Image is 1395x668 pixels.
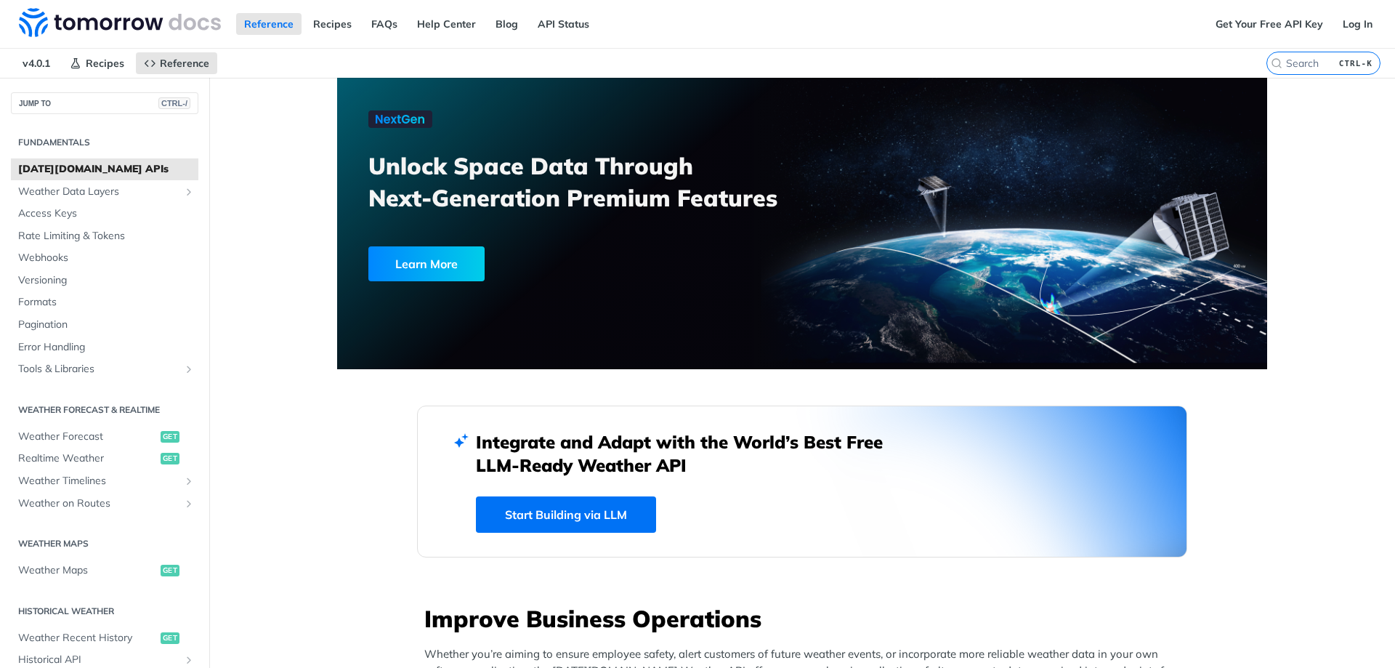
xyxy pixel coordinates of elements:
a: Recipes [62,52,132,74]
h2: Integrate and Adapt with the World’s Best Free LLM-Ready Weather API [476,430,905,477]
a: Recipes [305,13,360,35]
a: Get Your Free API Key [1208,13,1331,35]
img: Tomorrow.io Weather API Docs [19,8,221,37]
span: Recipes [86,57,124,70]
h2: Weather Forecast & realtime [11,403,198,417]
a: Weather Mapsget [11,560,198,582]
a: Reference [136,52,217,74]
a: Rate Limiting & Tokens [11,225,198,247]
a: Pagination [11,314,198,336]
span: Weather on Routes [18,496,179,511]
a: Log In [1335,13,1380,35]
span: get [161,453,179,464]
a: FAQs [363,13,405,35]
a: API Status [530,13,597,35]
span: v4.0.1 [15,52,58,74]
a: [DATE][DOMAIN_NAME] APIs [11,158,198,180]
span: Webhooks [18,251,195,265]
a: Weather Recent Historyget [11,627,198,649]
button: Show subpages for Weather on Routes [183,498,195,510]
span: [DATE][DOMAIN_NAME] APIs [18,162,195,177]
svg: Search [1271,57,1282,69]
span: Pagination [18,318,195,332]
span: Versioning [18,273,195,288]
span: Weather Maps [18,563,157,578]
a: Weather TimelinesShow subpages for Weather Timelines [11,470,198,492]
h2: Weather Maps [11,537,198,550]
span: get [161,431,179,443]
button: Show subpages for Historical API [183,654,195,666]
kbd: CTRL-K [1335,56,1376,71]
h2: Fundamentals [11,136,198,149]
a: Webhooks [11,247,198,269]
a: Reference [236,13,302,35]
span: Rate Limiting & Tokens [18,229,195,244]
a: Versioning [11,270,198,291]
h2: Historical Weather [11,605,198,618]
span: Tools & Libraries [18,362,179,377]
a: Learn More [368,246,728,281]
span: get [161,632,179,644]
span: Weather Data Layers [18,185,179,199]
img: NextGen [368,110,432,128]
span: Formats [18,295,195,310]
button: Show subpages for Weather Data Layers [183,186,195,198]
span: Weather Forecast [18,430,157,444]
a: Error Handling [11,337,198,358]
span: Access Keys [18,206,195,221]
a: Tools & LibrariesShow subpages for Tools & Libraries [11,358,198,380]
a: Realtime Weatherget [11,448,198,470]
span: Reference [160,57,209,70]
a: Weather Forecastget [11,426,198,448]
span: get [161,565,179,576]
button: JUMP TOCTRL-/ [11,92,198,114]
span: Historical API [18,653,179,667]
a: Access Keys [11,203,198,225]
span: Weather Timelines [18,474,179,488]
span: Error Handling [18,340,195,355]
button: Show subpages for Weather Timelines [183,475,195,487]
a: Weather on RoutesShow subpages for Weather on Routes [11,493,198,515]
h3: Improve Business Operations [424,603,1187,635]
span: Realtime Weather [18,451,157,466]
a: Start Building via LLM [476,496,656,533]
span: Weather Recent History [18,631,157,645]
span: CTRL-/ [158,97,190,109]
a: Formats [11,291,198,313]
div: Learn More [368,246,485,281]
a: Weather Data LayersShow subpages for Weather Data Layers [11,181,198,203]
a: Blog [488,13,526,35]
a: Help Center [409,13,484,35]
h3: Unlock Space Data Through Next-Generation Premium Features [368,150,818,214]
button: Show subpages for Tools & Libraries [183,363,195,375]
